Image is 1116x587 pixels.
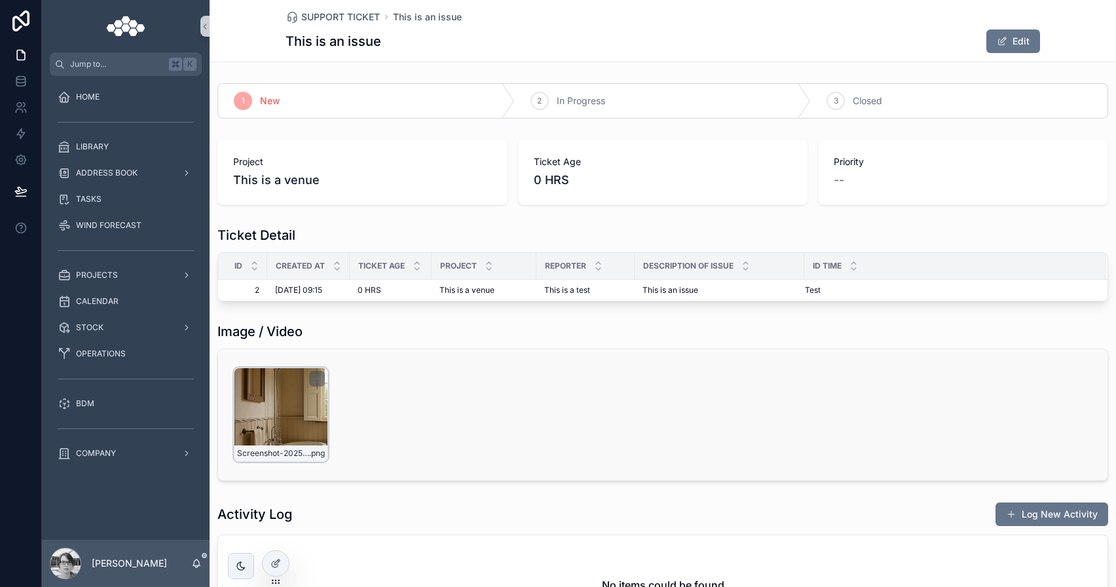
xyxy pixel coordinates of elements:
[217,505,292,523] h1: Activity Log
[834,155,1092,168] span: Priority
[70,59,164,69] span: Jump to...
[805,285,1090,295] a: Test
[50,342,202,366] a: OPERATIONS
[260,94,280,107] span: New
[76,194,102,204] span: TASKS
[50,161,202,185] a: ADDRESS BOOK
[185,59,195,69] span: K
[233,171,492,189] span: This is a venue
[358,261,405,271] span: Ticket Age
[545,261,586,271] span: Reporter
[76,398,94,409] span: BDM
[233,155,492,168] span: Project
[76,92,100,102] span: HOME
[534,155,792,168] span: Ticket Age
[805,285,821,295] span: Test
[76,168,138,178] span: ADDRESS BOOK
[50,290,202,313] a: CALENDAR
[834,96,838,106] span: 3
[106,16,145,37] img: App logo
[50,52,202,76] button: Jump to...K
[557,94,605,107] span: In Progress
[92,557,167,570] p: [PERSON_NAME]
[234,261,242,271] span: Id
[275,285,342,295] a: [DATE] 09:15
[544,285,627,295] a: This is a test
[309,448,325,459] span: .png
[76,220,141,231] span: WIND FORECAST
[995,502,1108,526] button: Log New Activity
[276,261,325,271] span: Created at
[440,261,477,271] span: Project
[50,85,202,109] a: HOME
[50,187,202,211] a: TASKS
[50,442,202,465] a: COMPANY
[275,285,322,295] span: [DATE] 09:15
[642,285,796,295] a: This is an issue
[50,214,202,237] a: WIND FORECAST
[439,285,529,295] a: This is a venue
[234,285,259,295] a: 2
[76,349,126,359] span: OPERATIONS
[537,96,542,106] span: 2
[286,32,381,50] h1: This is an issue
[76,448,116,459] span: COMPANY
[853,94,882,107] span: Closed
[813,261,842,271] span: ID Time
[237,448,309,459] span: Screenshot-2025-09-29-at-13.02.17
[642,285,698,295] span: This is an issue
[834,171,844,189] span: --
[643,261,734,271] span: Description of Issue
[358,285,424,295] a: 0 HRS
[986,29,1040,53] button: Edit
[217,322,303,341] h1: Image / Video
[393,10,462,24] a: This is an issue
[76,296,119,307] span: CALENDAR
[286,10,380,24] a: SUPPORT TICKET
[76,322,103,333] span: STOCK
[50,392,202,415] a: BDM
[217,226,295,244] h1: Ticket Detail
[544,285,590,295] span: This is a test
[534,171,792,189] span: 0 HRS
[301,10,380,24] span: SUPPORT TICKET
[50,135,202,159] a: LIBRARY
[42,76,210,482] div: scrollable content
[439,285,494,295] span: This is a venue
[242,96,245,106] span: 1
[50,263,202,287] a: PROJECTS
[76,270,118,280] span: PROJECTS
[218,349,1107,480] a: Screenshot-2025-09-29-at-13.02.17.png
[76,142,109,152] span: LIBRARY
[50,316,202,339] a: STOCK
[358,285,381,295] span: 0 HRS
